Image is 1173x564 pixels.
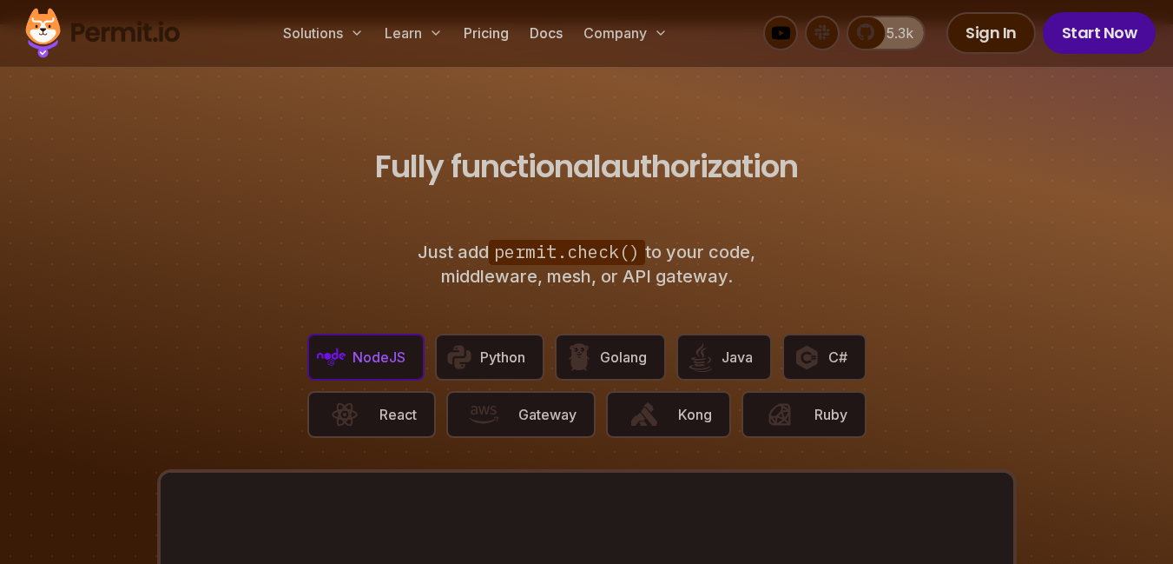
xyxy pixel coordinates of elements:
span: 5.3k [876,23,913,43]
button: Solutions [276,16,371,50]
a: Start Now [1043,12,1157,54]
a: Docs [523,16,570,50]
span: Golang [600,347,647,368]
span: React [379,404,417,425]
span: in 5 minutes [495,179,678,223]
span: Python [480,347,525,368]
img: NodeJS [317,342,346,372]
img: Kong [629,400,659,429]
span: C# [828,347,847,368]
h2: authorization [372,149,802,219]
img: React [330,400,359,429]
a: 5.3k [847,16,926,50]
img: Java [686,342,715,372]
span: NodeJS [353,347,405,368]
button: Company [577,16,675,50]
img: Golang [564,342,594,372]
span: Java [722,347,753,368]
a: Sign In [946,12,1036,54]
span: Gateway [518,404,577,425]
a: Pricing [457,16,516,50]
img: Permit logo [17,3,188,63]
img: C# [792,342,821,372]
button: Learn [378,16,450,50]
span: Fully functional [375,149,601,184]
span: Kong [678,404,712,425]
span: Ruby [814,404,847,425]
p: Just add to your code, middleware, mesh, or API gateway. [399,240,774,289]
img: Ruby [765,400,794,429]
span: permit.check() [489,240,645,265]
img: Python [445,342,474,372]
img: Gateway [469,400,498,429]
